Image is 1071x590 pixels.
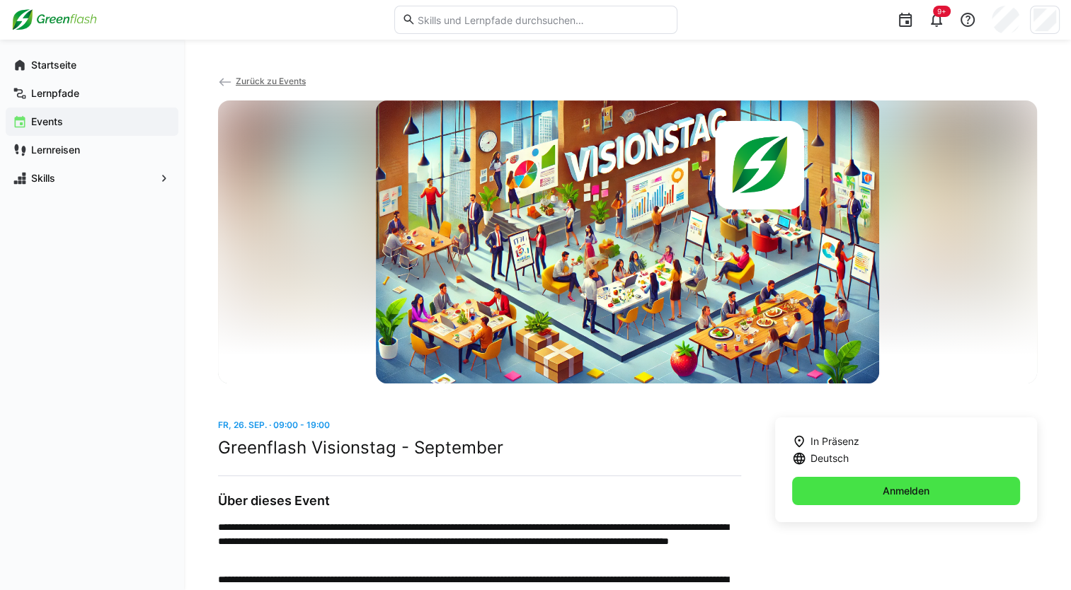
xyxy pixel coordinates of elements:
h3: Über dieses Event [218,493,741,509]
span: Anmelden [881,484,932,498]
input: Skills und Lernpfade durchsuchen… [416,13,669,26]
span: Zurück zu Events [236,76,306,86]
span: Fr, 26. Sep. · 09:00 - 19:00 [218,420,330,430]
span: In Präsenz [811,434,859,449]
span: Deutsch [811,451,849,465]
a: Zurück zu Events [218,76,306,86]
h2: Greenflash Visionstag - September [218,437,741,458]
span: 9+ [937,7,946,16]
button: Anmelden [792,477,1020,505]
